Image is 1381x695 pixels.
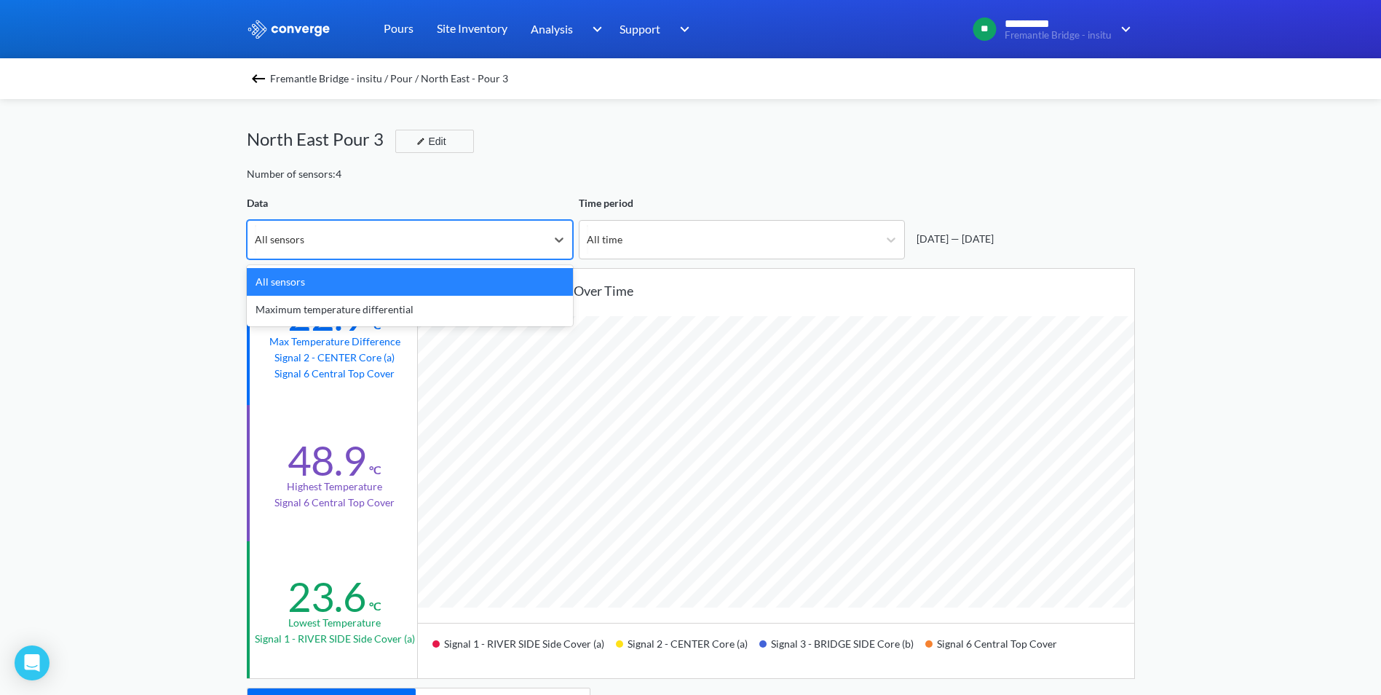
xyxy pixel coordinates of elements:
[582,20,606,38] img: downArrow.svg
[1005,30,1112,41] span: Fremantle Bridge - insitu
[255,232,304,248] div: All sensors
[531,20,573,38] span: Analysis
[288,615,381,631] div: Lowest temperature
[247,268,573,296] div: All sensors
[247,296,573,323] div: Maximum temperature differential
[274,495,395,511] p: Signal 6 Central Top Cover
[247,125,395,153] div: North East Pour 3
[15,645,50,680] div: Open Intercom Messenger
[274,366,395,382] p: Signal 6 Central Top Cover
[269,334,400,350] div: Max temperature difference
[416,137,425,146] img: edit-icon.svg
[579,195,905,211] div: Time period
[925,632,1069,667] div: Signal 6 Central Top Cover
[288,436,366,485] div: 48.9
[247,195,573,211] div: Data
[255,631,415,647] p: Signal 1 - RIVER SIDE Side Cover (a)
[911,231,994,247] div: [DATE] — [DATE]
[670,20,694,38] img: downArrow.svg
[432,632,616,667] div: Signal 1 - RIVER SIDE Side Cover (a)
[274,350,395,366] p: Signal 2 - CENTER Core (a)
[587,232,622,248] div: All time
[441,280,1134,301] div: Temperature recorded over time
[616,632,759,667] div: Signal 2 - CENTER Core (a)
[247,20,331,39] img: logo_ewhite.svg
[759,632,925,667] div: Signal 3 - BRIDGE SIDE Core (b)
[395,130,474,153] button: Edit
[1112,20,1135,38] img: downArrow.svg
[287,479,382,495] div: Highest temperature
[411,133,448,150] div: Edit
[247,166,341,182] div: Number of sensors: 4
[250,70,267,87] img: backspace.svg
[620,20,660,38] span: Support
[270,68,508,89] span: Fremantle Bridge - insitu / Pour / North East - Pour 3
[288,572,366,621] div: 23.6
